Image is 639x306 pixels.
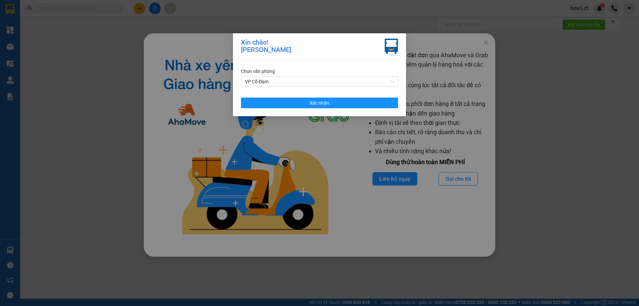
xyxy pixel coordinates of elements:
[241,68,398,75] div: Chọn văn phòng
[245,77,394,87] span: VP Cổ Đạm
[310,99,329,107] span: Xác nhận
[241,39,291,54] div: Xin chào! [PERSON_NAME]
[385,39,398,54] img: vxr-icon
[241,98,398,108] button: Xác nhận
